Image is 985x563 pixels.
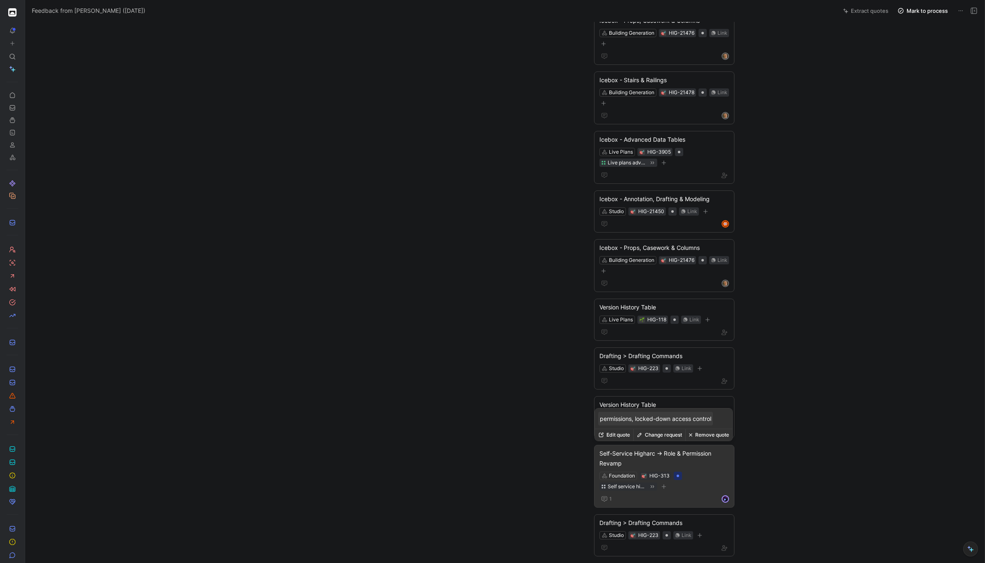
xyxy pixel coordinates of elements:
[630,209,635,214] img: 🎯
[609,364,624,373] div: Studio
[638,207,664,216] div: HIG-21450
[630,366,636,371] button: 🎯
[599,351,729,361] div: Drafting > Drafting Commands
[687,207,697,216] div: Link
[609,88,654,97] div: Building Generation
[609,207,624,216] div: Studio
[722,221,728,227] img: avatar
[661,258,666,263] img: 🎯
[722,113,728,119] img: avatar
[599,518,729,528] div: Drafting > Drafting Commands
[630,533,635,538] img: 🎯
[600,414,711,423] p: permissions, locked-down access control
[609,316,633,324] div: Live Plans
[599,135,729,145] div: Icebox - Advanced Data Tables
[647,148,671,156] div: HIG-3905
[639,150,644,154] img: 🎯
[661,31,666,36] img: 🎯
[717,29,727,37] div: Link
[685,429,732,441] button: Remove quote
[599,194,729,204] div: Icebox - Annotation, Drafting & Modeling
[609,148,633,156] div: Live Plans
[669,29,694,37] div: HIG-21476
[630,532,636,538] button: 🎯
[599,302,729,312] div: Version History Table
[638,364,658,373] div: HIG-223
[32,6,145,16] span: Feedback from [PERSON_NAME] ([DATE])
[894,5,952,17] button: Mark to process
[599,75,729,85] div: Icebox - Stairs & Railings
[661,90,666,95] img: 🎯
[669,256,694,264] div: HIG-21476
[661,30,666,36] button: 🎯
[717,88,727,97] div: Link
[639,317,645,323] button: 🌱
[682,531,691,539] div: Link
[609,256,654,264] div: Building Generation
[599,243,729,253] div: Icebox - Props, Casework & Columns
[722,496,728,502] img: avatar
[633,429,685,441] button: Change request
[649,472,670,480] div: HIG-313
[669,88,694,97] div: HIG-21478
[839,5,892,17] button: Extract quotes
[609,531,624,539] div: Studio
[630,209,636,214] button: 🎯
[609,496,612,501] span: 1
[608,159,646,167] div: Live plans advanced data table functionality
[647,316,666,324] div: HIG-118
[722,280,728,286] img: avatar
[661,257,666,263] button: 🎯
[642,473,646,478] img: 🎯
[609,29,654,37] div: Building Generation
[599,400,729,410] div: Version History Table
[689,316,699,324] div: Link
[722,53,728,59] img: avatar
[599,494,613,504] button: 1
[595,429,633,441] button: Edit quote
[8,8,17,17] img: Higharc
[639,149,645,155] button: 🎯
[638,531,658,539] div: HIG-223
[717,256,727,264] div: Link
[609,472,635,480] div: Foundation
[639,317,644,322] img: 🌱
[608,482,646,491] div: Self service higharc role and permission revamp
[641,473,647,479] button: 🎯
[599,449,729,468] div: Self-Service Higharc -> Role & Permission Revamp
[682,364,691,373] div: Link
[630,366,635,371] img: 🎯
[7,7,18,18] button: Higharc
